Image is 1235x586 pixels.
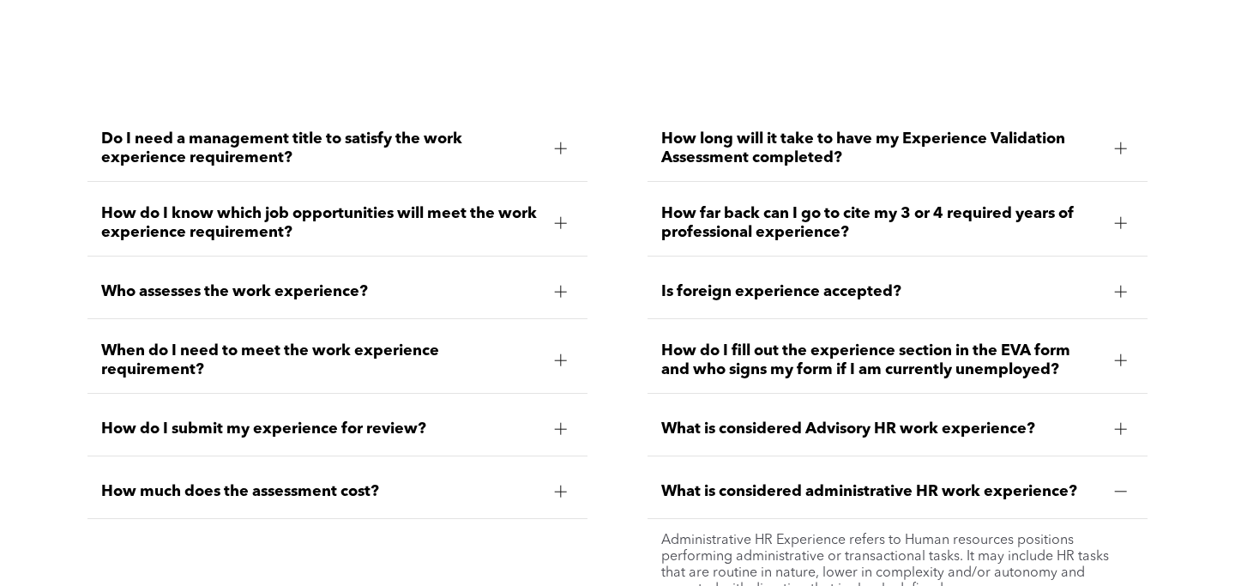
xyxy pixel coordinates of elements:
[661,130,1101,167] span: How long will it take to have my Experience Validation Assessment completed?
[101,420,541,438] span: How do I submit my experience for review?
[661,482,1101,501] span: What is considered administrative HR work experience?
[661,204,1101,242] span: How far back can I go to cite my 3 or 4 required years of professional experience?
[661,420,1101,438] span: What is considered Advisory HR work experience?
[101,204,541,242] span: How do I know which job opportunities will meet the work experience requirement?
[101,282,541,301] span: Who assesses the work experience?
[101,130,541,167] span: Do I need a management title to satisfy the work experience requirement?
[101,341,541,379] span: When do I need to meet the work experience requirement?
[661,282,1101,301] span: Is foreign experience accepted?
[101,482,541,501] span: How much does the assessment cost?
[661,341,1101,379] span: How do I fill out the experience section in the EVA form and who signs my form if I am currently ...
